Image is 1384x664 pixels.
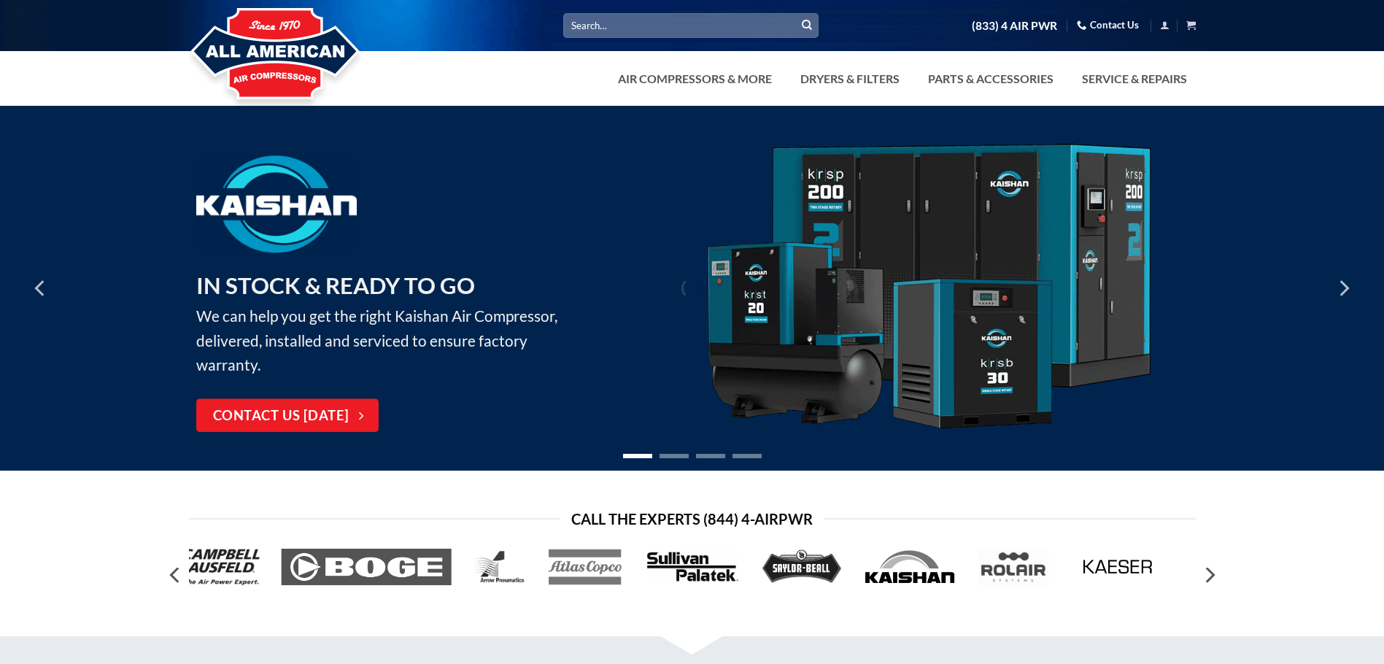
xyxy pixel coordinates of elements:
button: Submit [796,15,818,36]
button: Next [1330,252,1356,325]
a: View cart [1186,16,1196,34]
a: Service & Repairs [1073,64,1196,93]
a: Parts & Accessories [919,64,1062,93]
span: Call the Experts (844) 4-AirPwr [571,507,813,530]
button: Next [1196,561,1222,590]
img: Kaishan [703,144,1155,433]
strong: IN STOCK & READY TO GO [196,271,475,299]
a: Contact Us [1077,14,1139,36]
li: Page dot 2 [660,454,689,458]
button: Previous [163,561,189,590]
li: Page dot 1 [623,454,652,458]
li: Page dot 4 [732,454,762,458]
a: Air Compressors & More [609,64,781,93]
button: Previous [28,252,54,325]
img: Kaishan [196,155,357,252]
a: Contact Us [DATE] [196,399,379,433]
a: Dryers & Filters [792,64,908,93]
a: (833) 4 AIR PWR [972,13,1057,39]
span: Contact Us [DATE] [213,406,349,427]
p: We can help you get the right Kaishan Air Compressor, delivered, installed and serviced to ensure... [196,268,579,377]
input: Search… [563,13,819,37]
li: Page dot 3 [696,454,725,458]
a: Login [1160,16,1170,34]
